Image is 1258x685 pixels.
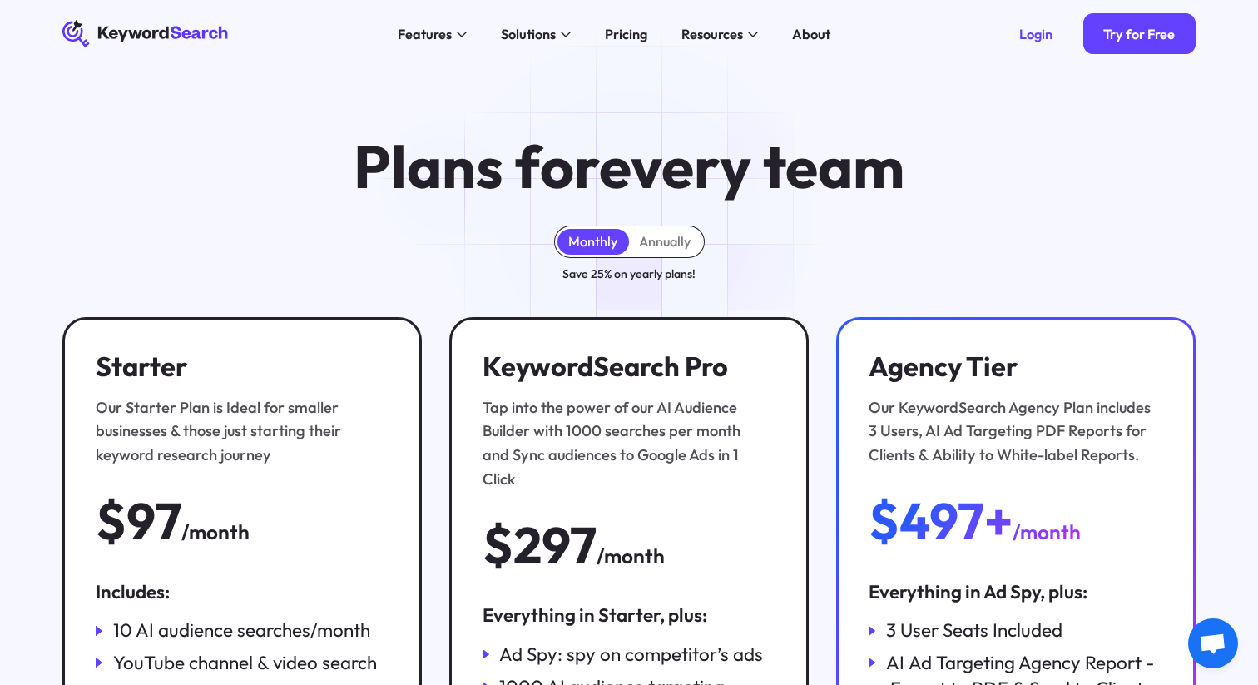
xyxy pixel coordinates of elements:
a: Pricing [595,20,657,47]
div: Everything in Ad Spy, plus: [869,579,1162,604]
div: Ad Spy: spy on competitor’s ads [499,642,763,667]
div: 10 AI audience searches/month [113,618,370,643]
div: Everything in Starter, plus: [483,603,776,628]
div: $297 [483,519,597,573]
div: Resources [681,24,743,44]
div: /month [181,516,250,548]
div: Monthly [568,233,617,250]
div: Annually [639,233,691,250]
a: Try for Free [1083,13,1196,54]
span: every team [599,129,904,204]
a: Login [999,13,1073,54]
h3: Starter [96,350,380,383]
div: Pricing [605,24,647,44]
div: Login [1019,26,1052,42]
a: About [782,20,840,47]
div: Our KeywordSearch Agency Plan includes 3 Users, AI Ad Targeting PDF Reports for Clients & Ability... [869,396,1153,468]
div: Our Starter Plan is Ideal for smaller businesses & those just starting their keyword research jou... [96,396,380,468]
div: $497+ [869,494,1013,548]
div: Features [398,24,452,44]
div: /month [597,540,665,572]
div: Save 25% on yearly plans! [562,265,696,283]
div: YouTube channel & video search [113,650,377,675]
div: Solutions [501,24,556,44]
div: Open chat [1188,618,1238,668]
div: $97 [96,494,181,548]
h1: Plans for [354,136,904,199]
h3: Agency Tier [869,350,1153,383]
h3: KeywordSearch Pro [483,350,767,383]
div: /month [1013,516,1081,548]
div: Try for Free [1103,26,1175,42]
div: Tap into the power of our AI Audience Builder with 1000 searches per month and Sync audiences to ... [483,396,767,491]
div: Includes: [96,579,389,604]
div: 3 User Seats Included [886,618,1062,643]
div: About [792,24,830,44]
